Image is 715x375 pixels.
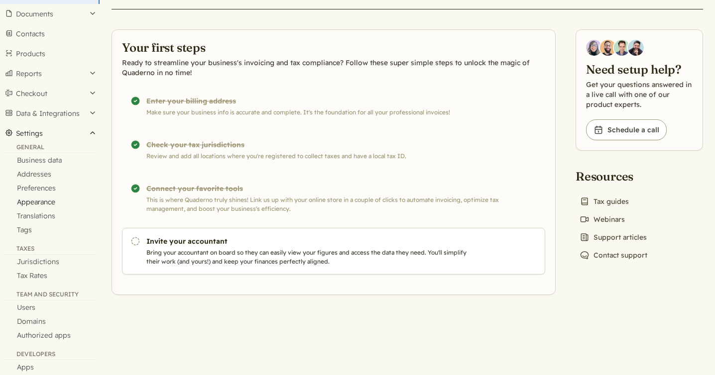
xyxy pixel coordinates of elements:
p: Bring your accountant on board so they can easily view your figures and access the data they need... [146,248,470,266]
img: Javier Rubio, DevRel at Quaderno [628,40,644,56]
a: Support articles [576,230,651,244]
img: Ivo Oltmans, Business Developer at Quaderno [614,40,630,56]
h2: Resources [576,169,651,185]
a: Schedule a call [586,119,667,140]
a: Tax guides [576,194,633,208]
img: Jairo Fumero, Account Executive at Quaderno [600,40,616,56]
a: Contact support [576,248,651,262]
div: General [4,143,96,153]
a: Invite your accountant Bring your accountant on board so they can easily view your figures and ac... [122,228,545,275]
div: Taxes [4,245,96,255]
a: Webinars [576,212,629,226]
h2: Your first steps [122,40,545,56]
p: Ready to streamline your business's invoicing and tax compliance? Follow these super simple steps... [122,58,545,78]
h3: Invite your accountant [146,236,470,246]
h2: Need setup help? [586,62,693,78]
p: Get your questions answered in a live call with one of our product experts. [586,80,693,109]
div: Developers [4,350,96,360]
img: Diana Carrasco, Account Executive at Quaderno [586,40,602,56]
div: Team and security [4,290,96,300]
